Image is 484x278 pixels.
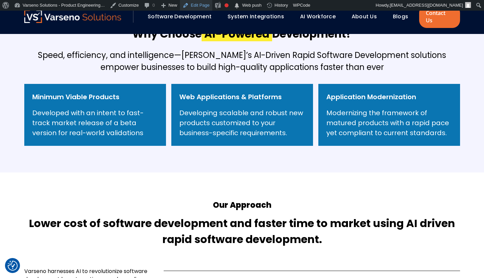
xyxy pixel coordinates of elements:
[179,108,305,138] p: Developing scalable and robust new products customized to your business-specific requirements.
[132,27,352,41] h2: Why Choose Development?
[326,92,416,102] h6: Application Modernization
[297,11,345,22] div: AI Workforce
[225,3,229,7] div: Needs improvement
[32,92,119,102] h6: Minimum Viable Products
[148,13,212,20] a: Software Development
[24,10,121,23] img: Varseno Solutions – Product Engineering & IT Services
[32,108,158,138] p: Developed with an intent to fast-track market release of a beta version for real-world validations
[234,1,240,10] span: 
[179,92,282,102] h6: Web Applications & Platforms
[419,5,460,28] a: Contact Us
[144,11,221,22] div: Software Development
[8,261,18,271] button: Cookie Settings
[393,13,408,20] a: Blogs
[300,13,336,20] a: AI Workforce
[390,3,463,8] span: [EMAIL_ADDRESS][DOMAIN_NAME]
[228,13,284,20] a: System Integrations
[326,108,452,138] p: Modernizing the framework of matured products with a rapid pace yet compliant to current standards.
[224,11,293,22] div: System Integrations
[8,261,18,271] img: Revisit consent button
[24,49,460,73] h5: Speed, efficiency, and intelligence—[PERSON_NAME]’s AI-Driven Rapid Software Development solution...
[24,199,460,211] h5: Our Approach
[390,11,417,22] div: Blogs
[352,13,377,20] a: About Us
[24,215,460,247] h4: Lower cost of software development and faster time to market using AI driven rapid software devel...
[348,11,386,22] div: About Us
